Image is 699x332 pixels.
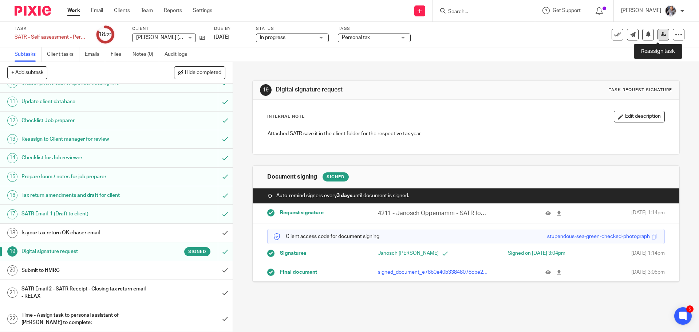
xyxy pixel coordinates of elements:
[547,233,650,240] div: stupendous-sea-green-checked-photograph
[21,208,147,219] h1: SATR Email-1 (Draft to client)
[280,209,324,216] span: Request signature
[665,5,676,17] img: -%20%20-%20studio@ingrained.co.uk%20for%20%20-20220223%20at%20101413%20-%201W1A2026.jpg
[280,250,306,257] span: Signatures
[105,33,112,37] small: /22
[7,116,17,126] div: 12
[7,172,17,182] div: 15
[276,192,409,199] span: Auto-remind signers every until document is signed.
[21,310,147,328] h1: Time - Assign task to personal assistant of [PERSON_NAME] to complete:
[7,288,17,298] div: 21
[280,269,317,276] span: Final document
[337,193,352,198] strong: 3 days
[21,115,147,126] h1: Checklist Job preparer
[7,134,17,144] div: 13
[260,84,272,96] div: 19
[193,7,212,14] a: Settings
[631,269,665,276] span: [DATE] 3:05pm
[686,305,694,313] div: 5
[21,96,147,107] h1: Update client database
[214,35,229,40] span: [DATE]
[7,66,47,79] button: + Add subtask
[268,130,664,137] p: Attached SATR save it in the client folder for the respective tax year
[85,47,105,62] a: Emails
[553,8,581,13] span: Get Support
[165,47,193,62] a: Audit logs
[631,209,665,218] span: [DATE] 1:14pm
[21,152,147,163] h1: Checklist for Job reviewer
[7,153,17,163] div: 14
[15,47,42,62] a: Subtasks
[273,233,379,240] p: Client access code for document signing
[267,114,305,120] p: Internal Note
[7,97,17,107] div: 11
[21,246,147,257] h1: Digital signature request
[260,35,285,40] span: In progress
[342,35,370,40] span: Personal tax
[621,7,661,14] p: [PERSON_NAME]
[47,47,79,62] a: Client tasks
[91,7,103,14] a: Email
[477,250,565,257] div: Signed on [DATE] 3:04pm
[133,47,159,62] a: Notes (0)
[132,26,205,32] label: Client
[214,26,247,32] label: Due by
[7,209,17,219] div: 17
[256,26,329,32] label: Status
[7,314,17,324] div: 22
[114,7,130,14] a: Clients
[447,9,513,15] input: Search
[614,111,665,122] button: Edit description
[67,7,80,14] a: Work
[136,35,217,40] span: [PERSON_NAME] [PERSON_NAME]
[7,246,17,257] div: 19
[7,265,17,276] div: 20
[99,30,112,39] div: 18
[7,228,17,238] div: 18
[164,7,182,14] a: Reports
[188,249,206,255] span: Signed
[21,284,147,302] h1: SATR Email 2 - SATR Receipt - Closing tax return email - RELAX
[141,7,153,14] a: Team
[15,26,87,32] label: Task
[21,171,147,182] h1: Prepare loom / notes for job preparer
[174,66,225,79] button: Hide completed
[609,87,672,93] div: Task request signature
[338,26,411,32] label: Tags
[15,6,51,16] img: Pixie
[21,190,147,201] h1: Tax return amendments and draft for client
[631,250,665,257] span: [DATE] 1:14pm
[15,34,87,41] div: SATR - Self assessment - Personal tax return 24/25
[267,173,317,181] h1: Document signing
[21,227,147,238] h1: Is your tax return OK chaser email
[21,134,147,145] h1: Reassign to Client manager for review
[7,190,17,200] div: 16
[185,70,221,76] span: Hide completed
[378,269,488,276] p: signed_document_e78b0e40b33848078cbe2c5923967ac1.pdf
[21,265,147,276] h1: Submit to HMRC
[378,209,488,218] p: 4211 - Janosch Oppernamm - SATR for YE [DATE].pdf
[111,47,127,62] a: Files
[378,250,466,257] p: Janosch [PERSON_NAME]
[276,86,482,94] h1: Digital signature request
[323,172,349,181] div: Signed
